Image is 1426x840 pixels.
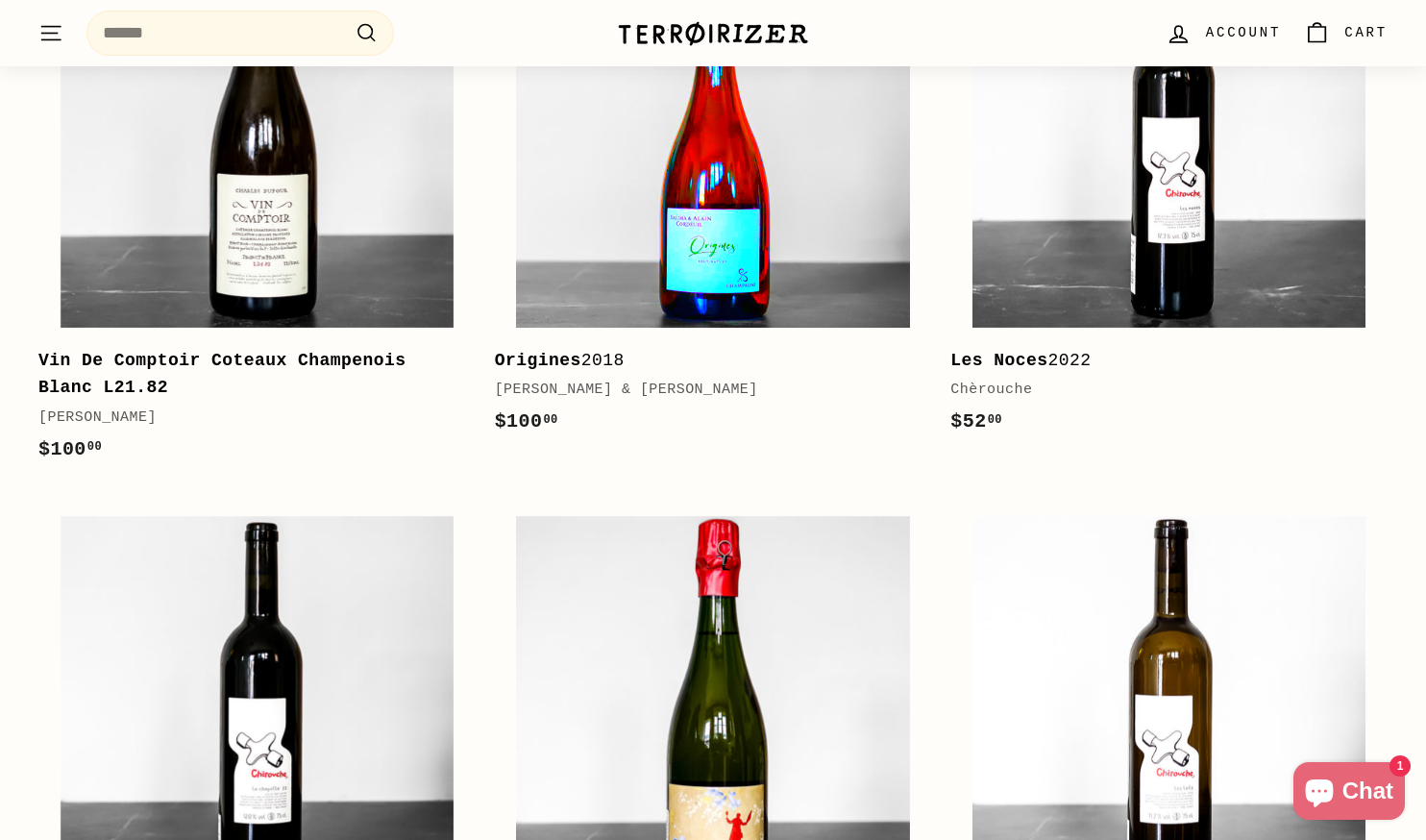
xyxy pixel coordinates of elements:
span: $100 [495,410,558,432]
b: Origines [495,351,581,370]
a: Cart [1292,5,1399,62]
span: Cart [1344,22,1388,43]
div: 2018 [495,347,913,375]
div: 2022 [950,347,1368,375]
sup: 00 [543,413,557,427]
b: Les Noces [950,351,1047,370]
b: Vin De Comptoir Coteaux Champenois Blanc L21.82 [38,351,406,398]
sup: 00 [87,440,102,454]
div: [PERSON_NAME] [38,407,456,430]
div: Chèrouche [950,379,1368,402]
a: Account [1154,5,1292,62]
span: $52 [950,410,1002,432]
sup: 00 [988,413,1002,427]
span: $100 [38,438,102,460]
inbox-online-store-chat: Shopify online store chat [1288,762,1411,825]
span: Account [1206,22,1281,43]
div: [PERSON_NAME] & [PERSON_NAME] [495,379,913,402]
